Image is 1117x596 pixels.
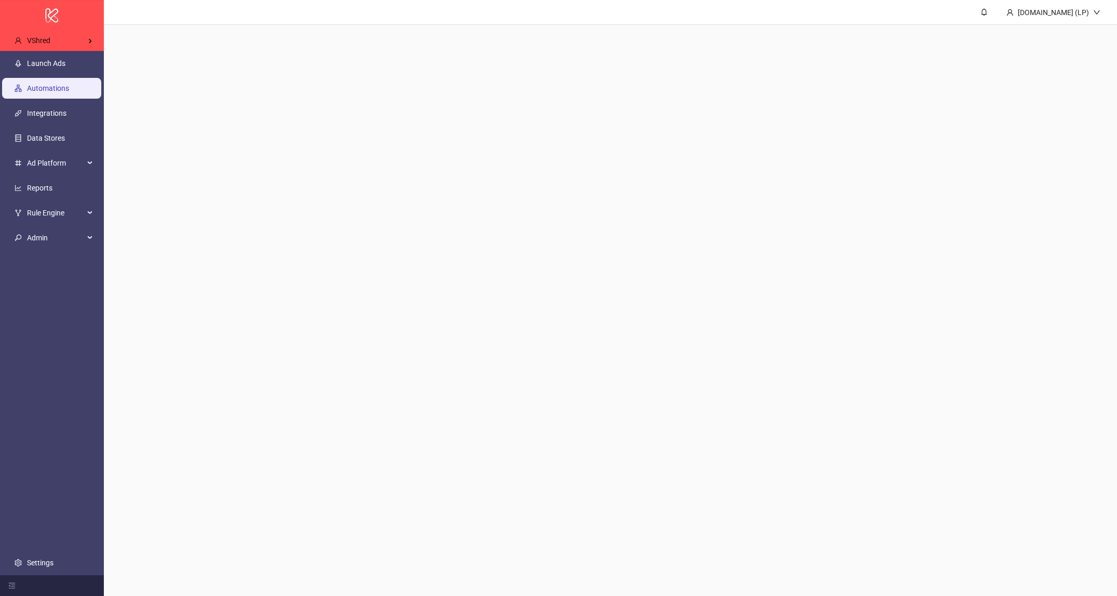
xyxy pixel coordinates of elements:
[27,153,84,174] span: Ad Platform
[27,85,69,93] a: Automations
[1006,9,1014,16] span: user
[27,134,65,143] a: Data Stores
[27,228,84,249] span: Admin
[8,582,16,589] span: menu-fold
[15,37,22,44] span: user
[1014,7,1093,18] div: [DOMAIN_NAME] (LP)
[27,559,53,567] a: Settings
[980,8,988,16] span: bell
[1093,9,1100,16] span: down
[15,235,22,242] span: key
[27,203,84,224] span: Rule Engine
[27,37,50,45] span: VShred
[27,60,65,68] a: Launch Ads
[27,184,52,193] a: Reports
[15,160,22,167] span: number
[15,210,22,217] span: fork
[27,110,66,118] a: Integrations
